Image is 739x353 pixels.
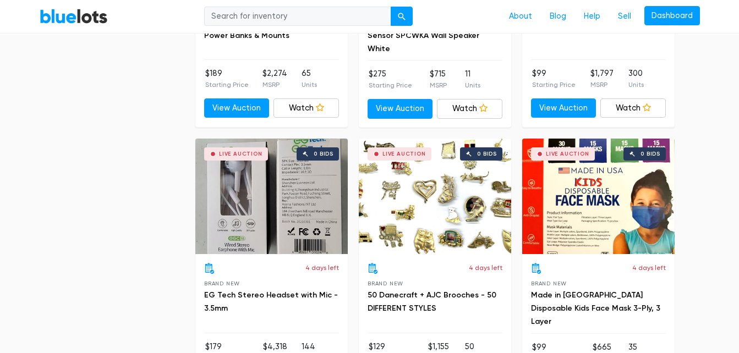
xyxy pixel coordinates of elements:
li: $715 [430,68,447,90]
a: Blog [541,6,575,27]
a: BlueLots [40,8,108,24]
p: Units [465,80,480,90]
li: 300 [628,68,644,90]
div: Live Auction [382,151,426,157]
li: $189 [205,68,249,90]
div: 0 bids [314,151,333,157]
li: 11 [465,68,480,90]
div: 0 bids [477,151,497,157]
a: 50 Danecraft + AJC Brooches - 50 DIFFERENT STYLES [368,290,496,313]
a: Live Auction 0 bids [522,139,675,254]
a: Made in [GEOGRAPHIC_DATA] Disposable Kids Face Mask 3-Ply, 3 Layer [531,290,660,326]
div: Live Auction [219,151,262,157]
a: Watch [273,98,339,118]
a: EG Tech Stereo Headset with Mic - 3.5mm [204,290,338,313]
a: SpectrAlert Advance System Sensor SPCWKA Wall Speaker White [368,18,479,53]
a: Live Auction 0 bids [359,139,511,254]
a: Dashboard [644,6,700,26]
div: Live Auction [546,151,589,157]
p: Starting Price [369,80,412,90]
li: 65 [302,68,317,90]
div: 0 bids [641,151,660,157]
p: MSRP [262,80,287,90]
a: Watch [600,98,666,118]
a: Help [575,6,609,27]
p: Units [628,80,644,90]
span: Brand New [204,280,240,286]
p: Starting Price [532,80,576,90]
a: Bluetooth Headsets, Chargers, Power Banks & Mounts [204,18,322,40]
p: Units [302,80,317,90]
p: 4 days left [632,263,666,273]
li: $1,797 [590,68,614,90]
span: Brand New [531,280,567,286]
a: About [500,6,541,27]
a: View Auction [204,98,270,118]
a: View Auction [368,99,433,119]
a: View Auction [531,98,596,118]
p: MSRP [590,80,614,90]
li: $2,274 [262,68,287,90]
a: Watch [437,99,502,119]
input: Search for inventory [204,7,391,26]
a: Sell [609,6,640,27]
p: 4 days left [305,263,339,273]
li: $275 [369,68,412,90]
li: $99 [532,68,576,90]
p: MSRP [430,80,447,90]
p: 4 days left [469,263,502,273]
a: Live Auction 0 bids [195,139,348,254]
span: Brand New [368,280,403,286]
p: Starting Price [205,80,249,90]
